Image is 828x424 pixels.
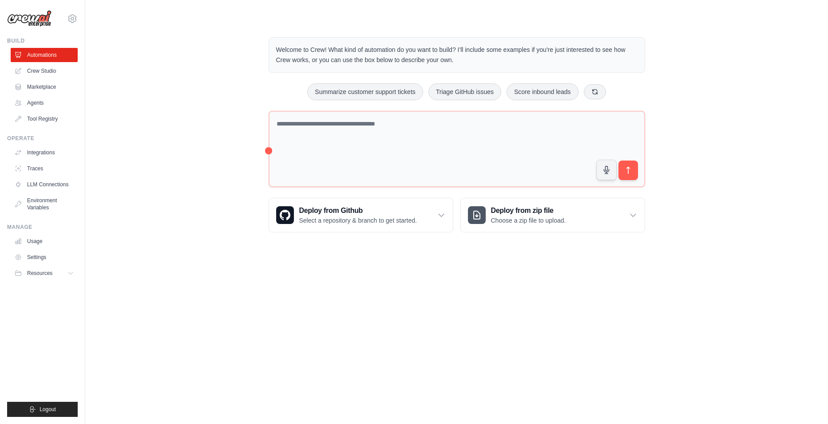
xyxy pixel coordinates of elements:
[11,112,78,126] a: Tool Registry
[11,161,78,176] a: Traces
[491,216,566,225] p: Choose a zip file to upload.
[428,83,501,100] button: Triage GitHub issues
[307,83,423,100] button: Summarize customer support tickets
[11,48,78,62] a: Automations
[299,205,417,216] h3: Deploy from Github
[11,96,78,110] a: Agents
[11,266,78,280] button: Resources
[491,205,566,216] h3: Deploy from zip file
[7,402,78,417] button: Logout
[11,145,78,160] a: Integrations
[11,193,78,215] a: Environment Variables
[7,224,78,231] div: Manage
[11,234,78,248] a: Usage
[7,10,52,27] img: Logo
[276,45,638,65] p: Welcome to Crew! What kind of automation do you want to build? I'll include some examples if you'...
[11,80,78,94] a: Marketplace
[27,270,52,277] span: Resources
[40,406,56,413] span: Logout
[11,177,78,192] a: LLM Connections
[299,216,417,225] p: Select a repository & branch to get started.
[7,37,78,44] div: Build
[7,135,78,142] div: Operate
[11,64,78,78] a: Crew Studio
[11,250,78,264] a: Settings
[507,83,578,100] button: Score inbound leads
